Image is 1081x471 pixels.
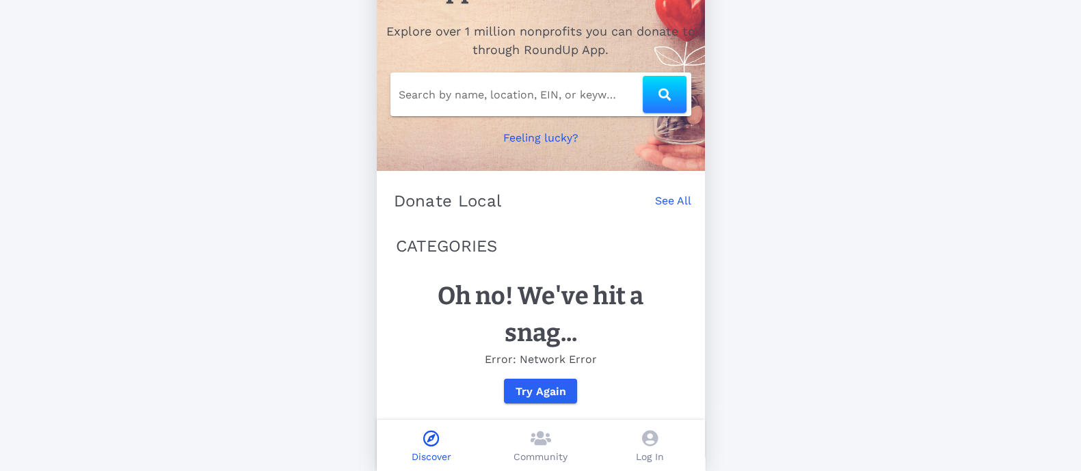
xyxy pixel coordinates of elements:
[404,278,678,351] h1: Oh no! We've hit a snag...
[394,190,502,212] p: Donate Local
[396,234,686,258] p: CATEGORIES
[515,385,566,398] span: Try Again
[385,22,697,59] h2: Explore over 1 million nonprofits you can donate to through RoundUp App.
[504,379,577,403] button: Try Again
[404,351,678,368] p: Error: Network Error
[513,450,568,464] p: Community
[636,450,664,464] p: Log In
[655,193,691,223] a: See All
[412,450,451,464] p: Discover
[503,130,578,146] p: Feeling lucky?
